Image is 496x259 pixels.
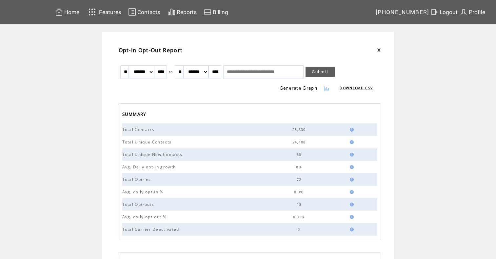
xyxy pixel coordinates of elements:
a: DOWNLOAD CSV [340,86,373,90]
img: help.gif [348,165,354,169]
span: 13 [297,202,303,207]
span: 25,830 [292,127,308,132]
span: Total Opt-outs [122,202,156,207]
span: 24,108 [292,140,308,144]
img: exit.svg [430,8,438,16]
span: Total Unique New Contacts [122,152,184,157]
a: Profile [459,7,486,17]
span: 0% [296,165,304,169]
a: Submit [306,67,335,77]
span: Home [64,9,79,15]
span: 72 [297,177,303,182]
img: help.gif [348,153,354,157]
img: help.gif [348,227,354,231]
a: Contacts [127,7,161,17]
span: 0.3% [294,190,305,194]
span: 0.05% [293,215,307,219]
span: Billing [213,9,228,15]
img: home.svg [55,8,63,16]
span: to [169,70,173,74]
span: Features [99,9,121,15]
span: Avg. daily opt-in % [122,189,165,195]
span: SUMMARY [122,110,148,120]
a: Billing [203,7,229,17]
img: help.gif [348,140,354,144]
img: contacts.svg [128,8,136,16]
img: help.gif [348,128,354,132]
span: Logout [440,9,458,15]
span: Total Unique Contacts [122,139,173,145]
a: Reports [167,7,198,17]
img: chart.svg [168,8,175,16]
img: help.gif [348,215,354,219]
span: Avg. daily opt-out % [122,214,169,220]
span: Profile [469,9,485,15]
span: 60 [297,152,303,157]
a: Home [54,7,80,17]
a: Features [86,6,123,18]
span: Total Carrier Deactivated [122,227,181,232]
span: Reports [177,9,197,15]
img: profile.svg [460,8,467,16]
span: 0 [298,227,302,232]
span: Total Opt-ins [122,177,153,182]
img: creidtcard.svg [204,8,211,16]
a: Logout [429,7,459,17]
img: help.gif [348,190,354,194]
span: Avg. Daily opt-in growth [122,164,178,170]
span: [PHONE_NUMBER] [376,9,429,15]
span: Total Contacts [122,127,156,132]
img: features.svg [87,7,98,17]
span: Contacts [137,9,160,15]
a: Generate Graph [280,85,318,91]
img: help.gif [348,178,354,182]
span: Opt-In Opt-Out Report [119,47,183,54]
img: help.gif [348,203,354,206]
